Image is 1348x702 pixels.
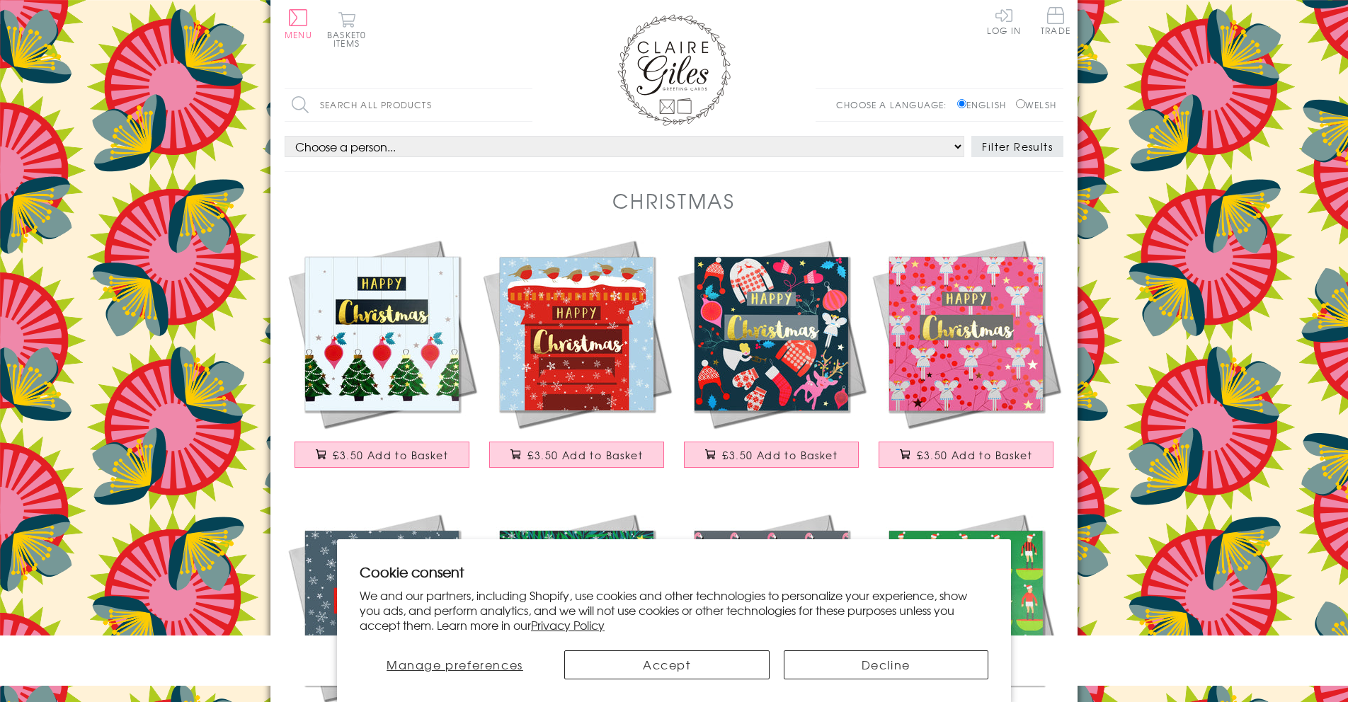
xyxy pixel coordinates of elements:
[722,448,838,462] span: £3.50 Add to Basket
[836,98,954,111] p: Choose a language:
[617,14,731,126] img: Claire Giles Greetings Cards
[674,236,869,431] img: Christmas Card, Jumpers & Mittens, text foiled in shiny gold
[360,562,988,582] h2: Cookie consent
[479,236,674,431] img: Christmas Card, Robins on a Postbox, text foiled in shiny gold
[479,236,674,482] a: Christmas Card, Robins on a Postbox, text foiled in shiny gold £3.50 Add to Basket
[285,236,479,482] a: Christmas Card, Trees and Baubles, text foiled in shiny gold £3.50 Add to Basket
[674,236,869,482] a: Christmas Card, Jumpers & Mittens, text foiled in shiny gold £3.50 Add to Basket
[957,98,1013,111] label: English
[360,588,988,632] p: We and our partners, including Shopify, use cookies and other technologies to personalize your ex...
[518,89,532,121] input: Search
[784,650,989,679] button: Decline
[527,448,643,462] span: £3.50 Add to Basket
[1016,99,1025,108] input: Welsh
[327,11,366,47] button: Basket0 items
[295,442,470,468] button: £3.50 Add to Basket
[684,442,859,468] button: £3.50 Add to Basket
[612,186,736,215] h1: Christmas
[333,28,366,50] span: 0 items
[531,616,605,633] a: Privacy Policy
[1016,98,1056,111] label: Welsh
[869,236,1063,431] img: Christmas Card, Fairies on Pink, text foiled in shiny gold
[879,442,1054,468] button: £3.50 Add to Basket
[917,448,1032,462] span: £3.50 Add to Basket
[285,236,479,431] img: Christmas Card, Trees and Baubles, text foiled in shiny gold
[285,9,312,39] button: Menu
[987,7,1021,35] a: Log In
[971,136,1063,157] button: Filter Results
[285,89,532,121] input: Search all products
[1041,7,1070,38] a: Trade
[360,650,550,679] button: Manage preferences
[869,236,1063,482] a: Christmas Card, Fairies on Pink, text foiled in shiny gold £3.50 Add to Basket
[285,28,312,41] span: Menu
[387,656,523,673] span: Manage preferences
[333,448,448,462] span: £3.50 Add to Basket
[489,442,665,468] button: £3.50 Add to Basket
[1041,7,1070,35] span: Trade
[957,99,966,108] input: English
[564,650,770,679] button: Accept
